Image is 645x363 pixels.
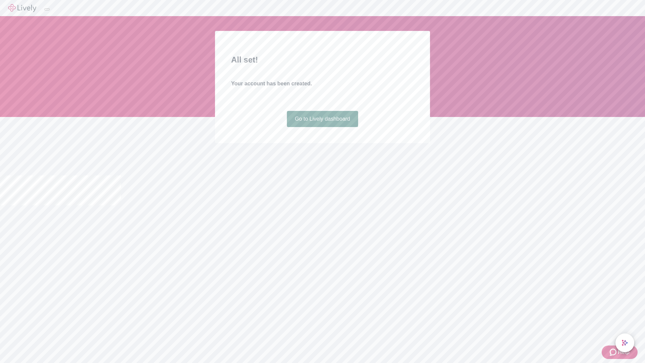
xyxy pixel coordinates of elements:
[621,339,628,346] svg: Lively AI Assistant
[44,8,50,10] button: Log out
[610,348,618,356] svg: Zendesk support icon
[618,348,630,356] span: Help
[8,4,36,12] img: Lively
[287,111,358,127] a: Go to Lively dashboard
[231,80,414,88] h4: Your account has been created.
[615,333,634,352] button: chat
[602,346,638,359] button: Zendesk support iconHelp
[231,54,414,66] h2: All set!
